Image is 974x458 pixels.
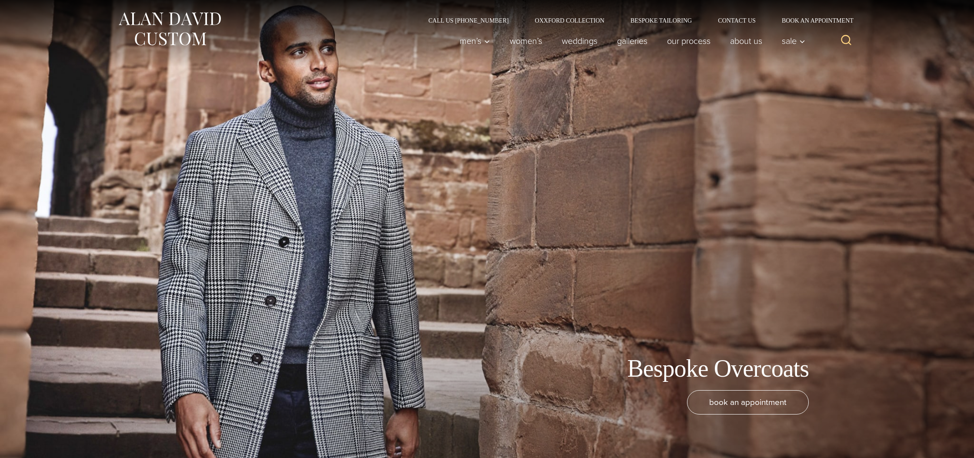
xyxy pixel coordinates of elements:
img: Alan David Custom [117,10,222,48]
span: Sale [782,37,805,45]
a: book an appointment [687,390,809,415]
nav: Secondary Navigation [415,17,857,23]
a: Bespoke Tailoring [617,17,705,23]
a: Galleries [607,32,657,50]
a: Oxxford Collection [522,17,617,23]
button: View Search Form [836,30,857,51]
a: Our Process [657,32,720,50]
a: Book an Appointment [769,17,857,23]
a: Contact Us [705,17,769,23]
a: About Us [720,32,772,50]
a: Women’s [500,32,552,50]
h1: Bespoke Overcoats [627,354,809,383]
span: book an appointment [709,396,787,408]
nav: Primary Navigation [450,32,810,50]
a: Call Us [PHONE_NUMBER] [415,17,522,23]
span: Men’s [460,37,490,45]
a: weddings [552,32,607,50]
